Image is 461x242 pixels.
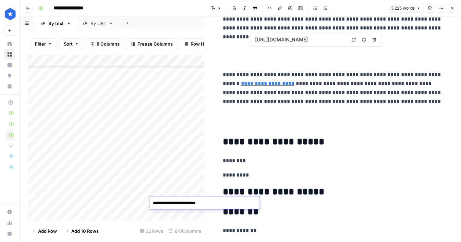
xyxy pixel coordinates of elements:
[127,38,177,49] button: Freeze Columns
[191,40,215,47] span: Row Height
[38,228,57,234] span: Add Row
[4,228,15,239] button: Help + Support
[391,5,415,11] span: 3,225 words
[86,38,124,49] button: 8 Columns
[4,60,15,71] a: Insights
[4,206,15,217] a: Settings
[28,226,61,237] button: Add Row
[4,5,15,23] button: Workspace: ConsumerAffairs
[48,20,64,27] div: By text
[388,4,424,13] button: 3,225 words
[4,49,15,60] a: Browse
[4,8,16,20] img: ConsumerAffairs Logo
[31,38,57,49] button: Filter
[97,40,120,47] span: 8 Columns
[59,38,83,49] button: Sort
[64,40,73,47] span: Sort
[4,38,15,49] a: Home
[35,16,77,30] a: By text
[4,70,15,81] a: Opportunities
[137,40,173,47] span: Freeze Columns
[35,40,46,47] span: Filter
[180,38,220,49] button: Row Height
[166,226,204,237] div: 8/8 Columns
[90,20,106,27] div: By URL
[77,16,119,30] a: By URL
[61,226,103,237] button: Add 10 Rows
[4,81,15,92] a: Your Data
[71,228,99,234] span: Add 10 Rows
[137,226,166,237] div: 22 Rows
[4,217,15,228] a: Usage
